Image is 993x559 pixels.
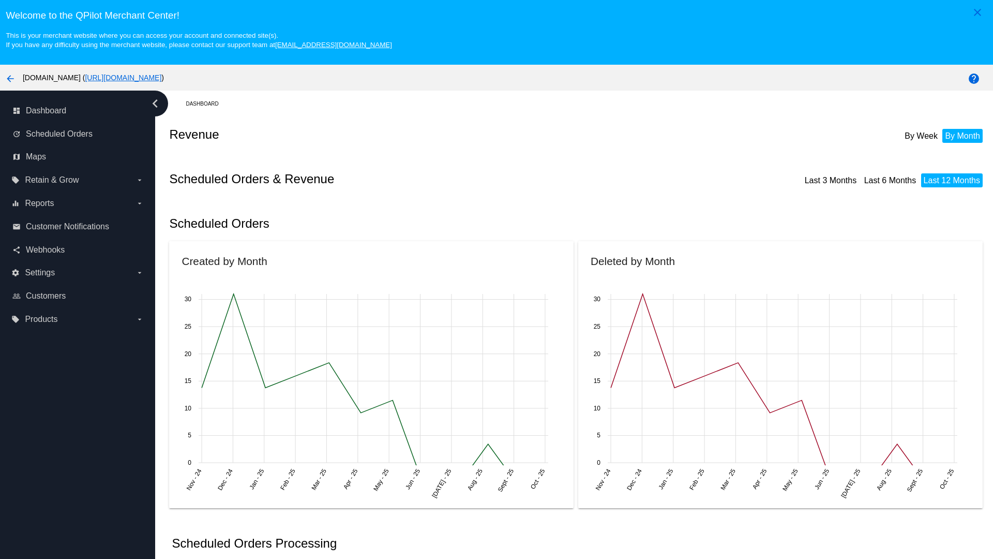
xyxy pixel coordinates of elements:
h2: Scheduled Orders [169,216,578,231]
text: [DATE] - 25 [431,467,453,499]
a: dashboard Dashboard [12,102,144,119]
li: By Month [942,129,983,143]
text: Dec - 24 [625,467,643,492]
i: local_offer [11,176,20,184]
text: Jun - 25 [404,467,422,491]
text: Jan - 25 [657,467,675,491]
text: Oct - 25 [938,467,956,490]
i: update [12,130,21,138]
span: Customer Notifications [26,222,109,231]
i: dashboard [12,107,21,115]
a: email Customer Notifications [12,218,144,235]
h2: Scheduled Orders & Revenue [169,172,578,186]
span: [DOMAIN_NAME] ( ) [23,73,164,82]
h2: Revenue [169,127,578,142]
i: equalizer [11,199,20,208]
text: Nov - 24 [594,467,612,492]
h3: Welcome to the QPilot Merchant Center! [6,10,987,21]
a: [URL][DOMAIN_NAME] [85,73,161,82]
i: settings [11,269,20,277]
text: 20 [594,350,601,357]
mat-icon: close [971,6,984,19]
i: email [12,223,21,231]
text: Aug - 25 [466,467,484,492]
text: 5 [597,432,600,439]
text: Mar - 25 [310,467,328,491]
h2: Deleted by Month [591,255,675,267]
i: arrow_drop_down [136,199,144,208]
text: Jun - 25 [813,467,831,491]
span: Dashboard [26,106,66,115]
a: update Scheduled Orders [12,126,144,142]
a: Last 6 Months [864,176,916,185]
text: Feb - 25 [279,467,297,491]
li: By Week [902,129,940,143]
text: Feb - 25 [688,467,706,491]
text: 10 [594,405,601,412]
text: Sept - 25 [496,467,516,493]
text: May - 25 [781,467,800,492]
span: Products [25,315,57,324]
span: Reports [25,199,54,208]
text: 5 [188,432,192,439]
i: share [12,246,21,254]
span: Customers [26,291,66,301]
span: Webhooks [26,245,65,255]
text: 20 [185,350,192,357]
i: map [12,153,21,161]
i: people_outline [12,292,21,300]
span: Retain & Grow [25,175,79,185]
text: Apr - 25 [751,467,769,490]
text: Sept - 25 [906,467,925,493]
text: Dec - 24 [217,467,235,492]
text: 25 [185,323,192,330]
text: 30 [594,296,601,303]
i: chevron_left [147,95,163,112]
a: map Maps [12,149,144,165]
text: 15 [594,377,601,385]
span: Scheduled Orders [26,129,93,139]
a: people_outline Customers [12,288,144,304]
a: share Webhooks [12,242,144,258]
text: 0 [597,459,600,466]
i: arrow_drop_down [136,315,144,323]
h2: Scheduled Orders Processing [172,536,337,551]
text: Apr - 25 [342,467,359,490]
text: 0 [188,459,192,466]
span: Maps [26,152,46,161]
text: Nov - 24 [185,467,203,492]
text: Jan - 25 [248,467,266,491]
a: Dashboard [186,96,228,112]
span: Settings [25,268,55,277]
text: 25 [594,323,601,330]
mat-icon: arrow_back [4,72,17,85]
text: 10 [185,405,192,412]
a: Last 12 Months [924,176,980,185]
a: [EMAIL_ADDRESS][DOMAIN_NAME] [275,41,392,49]
text: Aug - 25 [875,467,893,492]
text: [DATE] - 25 [839,467,862,499]
i: local_offer [11,315,20,323]
text: Mar - 25 [719,467,738,491]
i: arrow_drop_down [136,176,144,184]
text: 30 [185,296,192,303]
small: This is your merchant website where you can access your account and connected site(s). If you hav... [6,32,392,49]
text: 15 [185,377,192,385]
i: arrow_drop_down [136,269,144,277]
mat-icon: help [968,72,980,85]
a: Last 3 Months [805,176,857,185]
text: Oct - 25 [530,467,547,490]
h2: Created by Month [182,255,267,267]
text: May - 25 [372,467,391,492]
